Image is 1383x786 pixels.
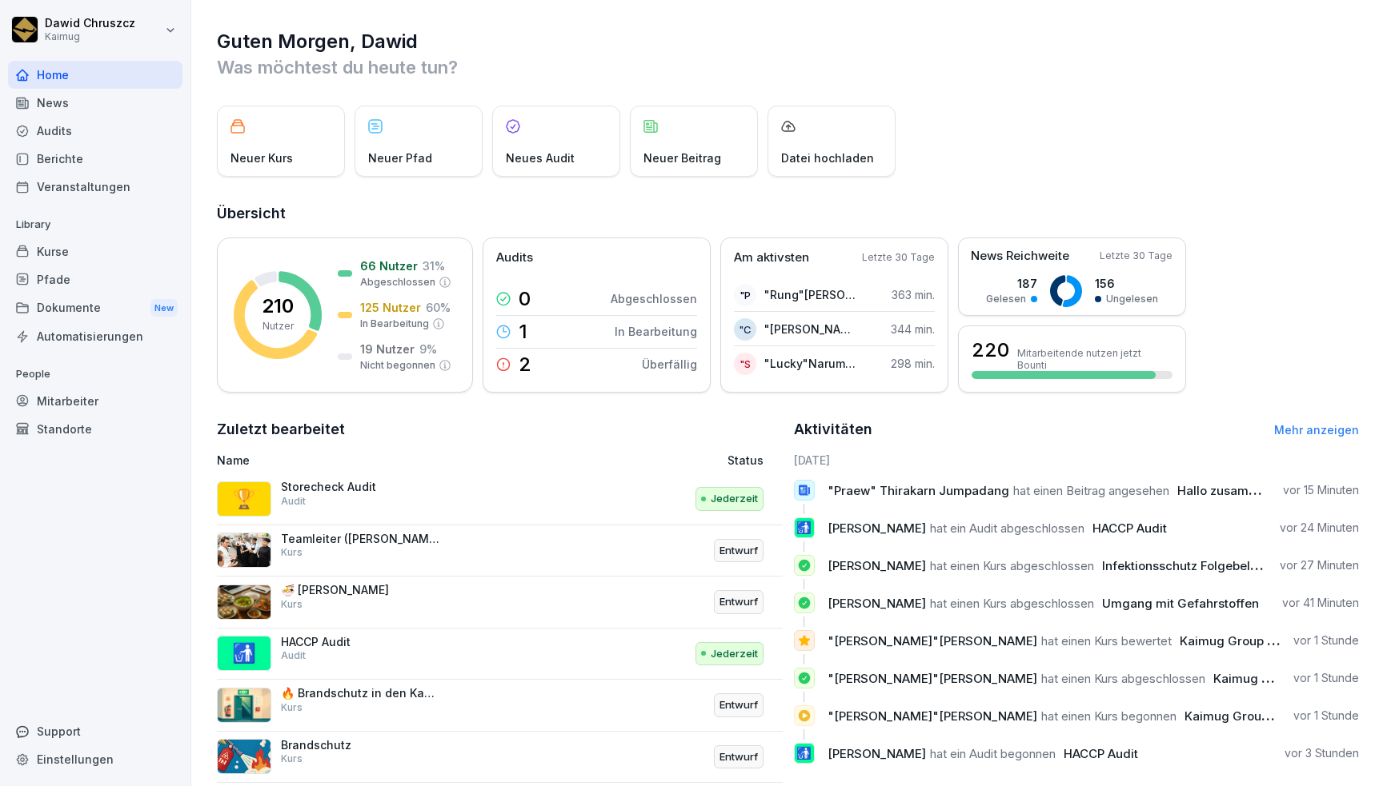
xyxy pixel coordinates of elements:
[642,356,697,373] p: Überfällig
[423,257,445,274] p: 31 %
[828,671,1037,686] span: "[PERSON_NAME]"[PERSON_NAME]
[828,521,926,536] span: [PERSON_NAME]
[8,322,182,350] a: Automatisierungen
[891,321,935,337] p: 344 min.
[281,597,303,612] p: Kurs
[8,415,182,443] div: Standorte
[150,299,178,317] div: New
[419,341,437,357] p: 9 %
[8,745,182,773] a: Einstellungen
[8,387,182,415] a: Mitarbeiter
[8,265,182,293] a: Pfade
[796,742,812,764] p: 🚮
[828,633,1037,648] span: "[PERSON_NAME]"[PERSON_NAME]
[360,299,421,316] p: 125 Nutzer
[828,708,1037,724] span: "[PERSON_NAME]"[PERSON_NAME]
[230,150,293,166] p: Neuer Kurs
[360,358,435,373] p: Nicht begonnen
[796,517,812,539] p: 🚮
[794,418,872,441] h2: Aktivitäten
[217,533,271,568] img: pytyph5pk76tu4q1kwztnixg.png
[1185,708,1383,724] span: Kaimug Group Q3 Wissens-Check
[930,746,1056,761] span: hat ein Audit begonnen
[1274,423,1359,437] a: Mehr anzeigen
[764,321,856,337] p: "[PERSON_NAME]"[PERSON_NAME]
[8,237,182,265] a: Kurse
[781,150,874,166] p: Datei hochladen
[281,700,303,715] p: Kurs
[643,150,721,166] p: Neuer Beitrag
[1041,633,1172,648] span: hat einen Kurs bewertet
[1092,521,1167,536] span: HACCP Audit
[720,749,758,765] p: Entwurf
[828,596,926,611] span: [PERSON_NAME]
[986,275,1037,292] p: 187
[728,452,764,469] p: Status
[1064,746,1138,761] span: HACCP Audit
[764,355,856,372] p: "Lucky"Narumon Sugdee
[1282,595,1359,611] p: vor 41 Minuten
[8,89,182,117] a: News
[217,473,783,525] a: 🏆Storecheck AuditAuditJederzeit
[892,286,935,303] p: 363 min.
[281,480,441,494] p: Storecheck Audit
[281,494,306,509] p: Audit
[8,293,182,323] div: Dokumente
[734,318,756,341] div: "C
[281,752,303,766] p: Kurs
[971,247,1069,265] p: News Reichweite
[360,341,415,357] p: 19 Nutzer
[8,293,182,323] a: DokumenteNew
[986,292,1026,306] p: Gelesen
[734,353,756,375] div: "S
[360,257,418,274] p: 66 Nutzer
[764,286,856,303] p: "Rung"[PERSON_NAME]
[217,202,1359,225] h2: Übersicht
[217,54,1359,80] p: Was möchtest du heute tun?
[1106,292,1158,306] p: Ungelesen
[720,697,758,713] p: Entwurf
[506,150,575,166] p: Neues Audit
[1013,483,1169,498] span: hat einen Beitrag angesehen
[1017,347,1173,371] p: Mitarbeitende nutzen jetzt Bounti
[1280,557,1359,573] p: vor 27 Minuten
[519,289,531,309] p: 0
[360,275,435,289] p: Abgeschlossen
[281,583,441,597] p: 🍜 [PERSON_NAME]
[45,31,135,42] p: Kaimug
[1293,632,1359,648] p: vor 1 Stunde
[794,452,1360,469] h6: [DATE]
[496,249,533,267] p: Audits
[8,117,182,145] a: Audits
[281,545,303,560] p: Kurs
[720,594,758,610] p: Entwurf
[281,738,441,752] p: Brandschutz
[8,145,182,173] a: Berichte
[1041,708,1177,724] span: hat einen Kurs begonnen
[217,732,783,784] a: BrandschutzKursEntwurf
[930,521,1084,536] span: hat ein Audit abgeschlossen
[8,173,182,201] a: Veranstaltungen
[1283,482,1359,498] p: vor 15 Minuten
[828,746,926,761] span: [PERSON_NAME]
[281,635,441,649] p: HACCP Audit
[262,297,294,316] p: 210
[1095,275,1158,292] p: 156
[1102,596,1259,611] span: Umgang mit Gefahrstoffen
[1293,670,1359,686] p: vor 1 Stunde
[615,323,697,340] p: In Bearbeitung
[281,686,441,700] p: 🔥 Brandschutz in den Kantinen
[972,337,1009,364] h3: 220
[1280,520,1359,536] p: vor 24 Minuten
[232,639,256,668] p: 🚮
[217,29,1359,54] h1: Guten Morgen, Dawid
[828,483,1009,498] span: "Praew" Thirakarn Jumpadang
[711,646,758,662] p: Jederzeit
[217,577,783,628] a: 🍜 [PERSON_NAME]KursEntwurf
[1285,745,1359,761] p: vor 3 Stunden
[8,717,182,745] div: Support
[217,585,271,620] img: kcbrm6dpgkna49ar91ez3gqo.png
